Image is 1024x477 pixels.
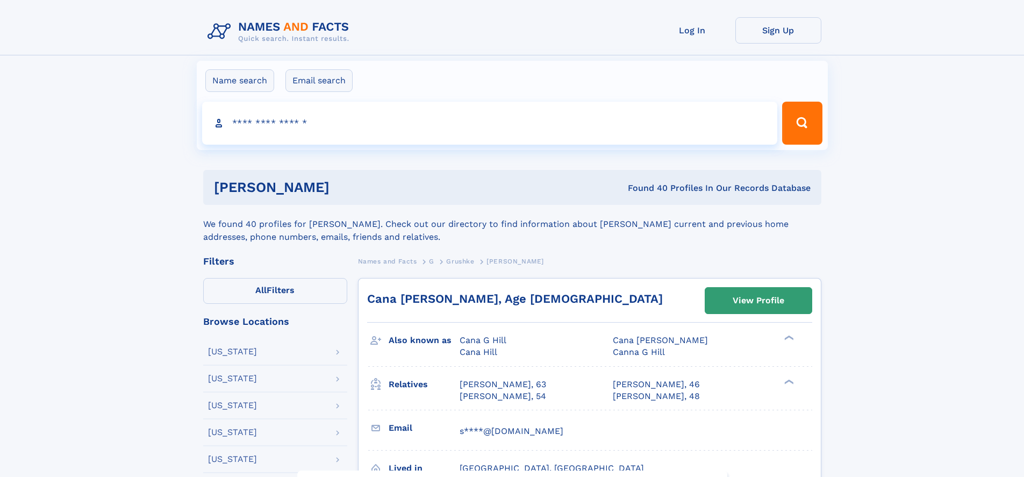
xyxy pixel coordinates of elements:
div: [US_STATE] [208,347,257,356]
div: We found 40 profiles for [PERSON_NAME]. Check out our directory to find information about [PERSON... [203,205,821,244]
span: Grushke [446,258,474,265]
a: [PERSON_NAME], 63 [460,379,546,390]
a: Names and Facts [358,254,417,268]
input: search input [202,102,778,145]
h3: Email [389,419,460,437]
button: Search Button [782,102,822,145]
span: [PERSON_NAME] [486,258,544,265]
div: ❯ [782,378,794,385]
span: All [255,285,267,295]
span: Cana Hill [460,347,497,357]
a: G [429,254,434,268]
div: [US_STATE] [208,428,257,437]
label: Name search [205,69,274,92]
span: Cana [PERSON_NAME] [613,335,708,345]
a: [PERSON_NAME], 46 [613,379,700,390]
span: [GEOGRAPHIC_DATA], [GEOGRAPHIC_DATA] [460,463,644,473]
a: [PERSON_NAME], 54 [460,390,546,402]
div: Found 40 Profiles In Our Records Database [478,182,811,194]
span: Cana G Hill [460,335,506,345]
h1: [PERSON_NAME] [214,181,479,194]
span: G [429,258,434,265]
div: Filters [203,257,347,266]
h3: Also known as [389,331,460,350]
a: Cana [PERSON_NAME], Age [DEMOGRAPHIC_DATA] [367,292,663,305]
span: Canna G Hill [613,347,665,357]
img: Logo Names and Facts [203,17,358,46]
label: Filters [203,278,347,304]
div: View Profile [733,288,784,313]
a: Log In [649,17,735,44]
h3: Relatives [389,375,460,394]
div: [US_STATE] [208,374,257,383]
div: ❯ [782,334,794,341]
a: Sign Up [735,17,821,44]
a: View Profile [705,288,812,314]
div: [US_STATE] [208,455,257,464]
a: [PERSON_NAME], 48 [613,390,700,402]
div: Browse Locations [203,317,347,326]
a: Grushke [446,254,474,268]
div: [US_STATE] [208,401,257,410]
label: Email search [285,69,353,92]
